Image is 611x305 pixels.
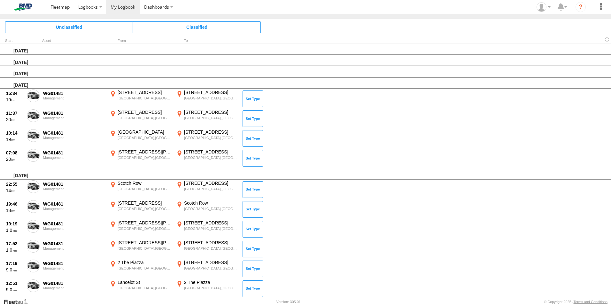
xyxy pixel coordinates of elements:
[184,240,238,246] div: [STREET_ADDRESS]
[184,180,238,186] div: [STREET_ADDRESS]
[118,260,172,265] div: 2 The Piazza
[43,116,105,120] div: Management
[6,207,23,213] div: 18
[6,4,40,11] img: bmd-logo.svg
[243,130,263,147] button: Click to Set
[175,260,239,278] label: Click to View Event Location
[118,240,172,246] div: [STREET_ADDRESS][PERSON_NAME]
[184,187,238,191] div: [GEOGRAPHIC_DATA],[GEOGRAPHIC_DATA]
[109,200,173,219] label: Click to View Event Location
[184,279,238,285] div: 2 The Piazza
[6,227,23,233] div: 1.0
[184,266,238,270] div: [GEOGRAPHIC_DATA],[GEOGRAPHIC_DATA]
[4,299,33,305] a: Visit our Website
[6,287,23,293] div: 9.0
[43,156,105,160] div: Management
[118,129,172,135] div: [GEOGRAPHIC_DATA]
[6,156,23,162] div: 20
[42,39,106,43] div: Asset
[109,180,173,199] label: Click to View Event Location
[184,96,238,100] div: [GEOGRAPHIC_DATA],[GEOGRAPHIC_DATA]
[184,200,238,206] div: Scotch Row
[6,97,23,103] div: 19
[43,201,105,207] div: WG01481
[184,226,238,231] div: [GEOGRAPHIC_DATA],[GEOGRAPHIC_DATA]
[109,149,173,168] label: Click to View Event Location
[43,227,105,231] div: Management
[43,187,105,191] div: Management
[184,109,238,115] div: [STREET_ADDRESS]
[243,201,263,218] button: Click to Set
[43,280,105,286] div: WG01481
[184,246,238,251] div: [GEOGRAPHIC_DATA],[GEOGRAPHIC_DATA]
[43,90,105,96] div: WG01481
[6,181,23,187] div: 22:55
[109,109,173,128] label: Click to View Event Location
[118,116,172,120] div: [GEOGRAPHIC_DATA],[GEOGRAPHIC_DATA]
[6,247,23,253] div: 1.0
[184,207,238,211] div: [GEOGRAPHIC_DATA],[GEOGRAPHIC_DATA]
[118,155,172,160] div: [GEOGRAPHIC_DATA],[GEOGRAPHIC_DATA]
[109,260,173,278] label: Click to View Event Location
[175,90,239,108] label: Click to View Event Location
[184,286,238,290] div: [GEOGRAPHIC_DATA],[GEOGRAPHIC_DATA]
[243,221,263,238] button: Click to Set
[118,109,172,115] div: [STREET_ADDRESS]
[118,149,172,155] div: [STREET_ADDRESS][PERSON_NAME]
[243,241,263,257] button: Click to Set
[175,220,239,239] label: Click to View Event Location
[6,261,23,266] div: 17:19
[175,129,239,148] label: Click to View Event Location
[43,246,105,250] div: Management
[118,136,172,140] div: [GEOGRAPHIC_DATA],[GEOGRAPHIC_DATA]
[276,300,301,304] div: Version: 305.01
[118,220,172,226] div: [STREET_ADDRESS][PERSON_NAME]
[43,266,105,270] div: Management
[544,300,607,304] div: © Copyright 2025 -
[6,221,23,227] div: 19:19
[43,136,105,140] div: Management
[43,207,105,211] div: Management
[6,110,23,116] div: 11:37
[184,116,238,120] div: [GEOGRAPHIC_DATA],[GEOGRAPHIC_DATA]
[184,260,238,265] div: [STREET_ADDRESS]
[6,280,23,286] div: 12:51
[118,279,172,285] div: Lancelot St
[6,267,23,273] div: 9.0
[184,90,238,95] div: [STREET_ADDRESS]
[534,2,553,12] div: Emil Vranjes
[118,180,172,186] div: Scotch Row
[5,39,24,43] div: Click to Sort
[184,220,238,226] div: [STREET_ADDRESS]
[603,36,611,43] span: Refresh
[118,90,172,95] div: [STREET_ADDRESS]
[109,279,173,298] label: Click to View Event Location
[243,280,263,297] button: Click to Set
[43,110,105,116] div: WG01481
[118,207,172,211] div: [GEOGRAPHIC_DATA],[GEOGRAPHIC_DATA]
[243,90,263,107] button: Click to Set
[118,187,172,191] div: [GEOGRAPHIC_DATA],[GEOGRAPHIC_DATA]
[184,136,238,140] div: [GEOGRAPHIC_DATA],[GEOGRAPHIC_DATA]
[6,201,23,207] div: 19:46
[6,130,23,136] div: 10:14
[43,261,105,266] div: WG01481
[118,266,172,270] div: [GEOGRAPHIC_DATA],[GEOGRAPHIC_DATA]
[118,286,172,290] div: [GEOGRAPHIC_DATA],[GEOGRAPHIC_DATA]
[118,200,172,206] div: [STREET_ADDRESS]
[43,96,105,100] div: Management
[184,129,238,135] div: [STREET_ADDRESS]
[6,117,23,122] div: 20
[6,150,23,156] div: 07:08
[109,129,173,148] label: Click to View Event Location
[243,150,263,167] button: Click to Set
[175,240,239,258] label: Click to View Event Location
[118,246,172,251] div: [GEOGRAPHIC_DATA],[GEOGRAPHIC_DATA]
[6,137,23,142] div: 19
[118,226,172,231] div: [GEOGRAPHIC_DATA],[GEOGRAPHIC_DATA]
[576,2,586,12] i: ?
[184,155,238,160] div: [GEOGRAPHIC_DATA],[GEOGRAPHIC_DATA]
[43,181,105,187] div: WG01481
[109,90,173,108] label: Click to View Event Location
[109,39,173,43] div: From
